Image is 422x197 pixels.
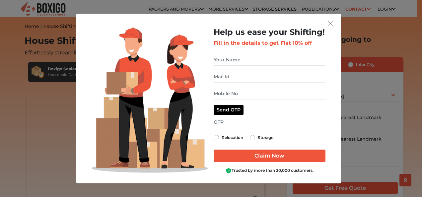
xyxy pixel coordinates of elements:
input: Your Name [214,54,325,66]
input: Claim Now [214,150,325,162]
img: exit [328,21,334,27]
input: Mail Id [214,71,325,83]
h3: Fill in the details to get Flat 10% off [214,40,325,46]
h2: Help us ease your Shifting! [214,28,325,37]
label: Relocation [222,134,243,142]
img: Boxigo Customer Shield [226,168,232,174]
input: OTP [214,116,325,128]
input: Mobile No [214,88,325,99]
div: Trusted by more than 20,000 customers. [214,167,325,174]
label: Storage [258,134,273,142]
button: Send OTP [214,105,244,115]
img: Lead Welcome Image [92,28,208,173]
